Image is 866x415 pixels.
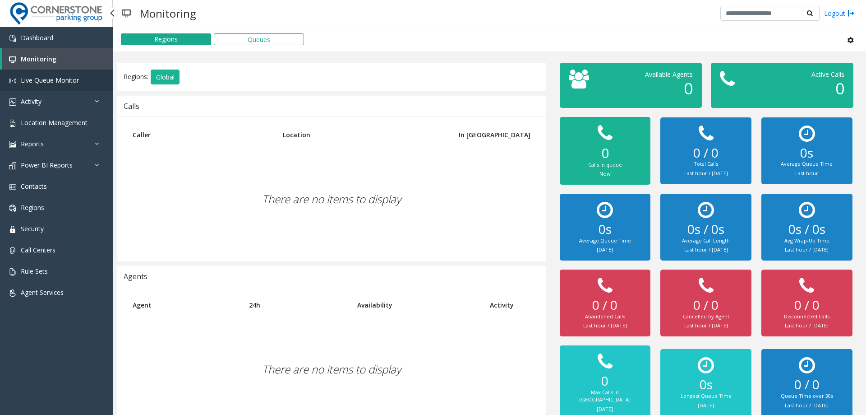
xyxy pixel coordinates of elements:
span: Rule Sets [21,267,48,275]
small: [DATE] [698,402,714,409]
img: pageIcon [122,2,131,24]
img: 'icon' [9,183,16,191]
small: Last hour / [DATE] [785,402,829,409]
h2: 0s / 0s [770,222,843,237]
span: Security [21,224,44,233]
h2: 0s / 0s [669,222,742,237]
img: 'icon' [9,247,16,254]
img: 'icon' [9,205,16,212]
a: Monitoring [2,48,113,70]
h2: 0s [669,377,742,392]
th: Agent [126,294,242,316]
h3: Monitoring [135,2,201,24]
img: 'icon' [9,120,16,127]
span: Call Centers [21,246,55,254]
h2: 0 / 0 [669,298,742,313]
small: Last hour / [DATE] [785,322,829,329]
th: 24h [242,294,351,316]
span: Active Calls [811,70,844,79]
h2: 0s [770,145,843,161]
div: Average Queue Time [569,237,641,245]
span: Regions: [124,72,148,80]
img: 'icon' [9,141,16,148]
img: 'icon' [9,35,16,42]
img: 'icon' [9,289,16,297]
div: Abandoned Calls [569,313,641,321]
span: Regions [21,203,44,212]
th: In [GEOGRAPHIC_DATA] [436,124,537,146]
h2: 0 [569,373,641,389]
div: Calls in queue [569,161,641,169]
div: Avg Wrap-Up Time [770,237,843,245]
div: There are no items to display [126,146,537,252]
h2: 0 [569,145,641,161]
div: Calls [124,100,139,112]
th: Location [276,124,436,146]
img: 'icon' [9,77,16,84]
img: 'icon' [9,162,16,169]
small: [DATE] [597,246,613,253]
span: Activity [21,97,41,106]
h2: 0 / 0 [770,298,843,313]
div: Longest Queue Time [669,392,742,400]
div: Max Calls in [GEOGRAPHIC_DATA] [569,389,641,404]
h2: 0 / 0 [770,377,843,392]
div: Disconnected Calls [770,313,843,321]
img: 'icon' [9,98,16,106]
span: Power BI Reports [21,161,73,169]
small: Last hour / [DATE] [684,246,728,253]
button: Queues [214,33,304,45]
span: Location Management [21,118,88,127]
th: Availability [350,294,483,316]
span: Available Agents [645,70,693,79]
small: Last hour [795,170,818,177]
span: Dashboard [21,33,53,42]
span: Live Queue Monitor [21,76,79,84]
small: Last hour / [DATE] [785,246,829,253]
h2: 0s [569,222,641,237]
span: Agent Services [21,288,64,297]
img: 'icon' [9,226,16,233]
img: 'icon' [9,268,16,275]
h2: 0 / 0 [669,145,742,161]
span: Contacts [21,182,47,191]
div: Average Call Length [669,237,742,245]
small: [DATE] [597,406,613,412]
div: Queue Time over 30s [770,392,843,400]
div: Average Queue Time [770,160,843,168]
small: Last hour / [DATE] [684,170,728,177]
th: Caller [126,124,276,146]
button: Global [151,70,180,85]
span: 0 [835,78,844,99]
div: Agents [124,270,147,282]
th: Activity [483,294,537,316]
span: Monitoring [21,55,56,63]
a: Logout [824,9,855,18]
img: 'icon' [9,56,16,63]
div: Cancelled by Agent [669,313,742,321]
small: Now [599,170,611,177]
img: logout [848,9,855,18]
button: Regions [121,33,211,45]
span: 0 [684,78,693,99]
span: Reports [21,140,44,148]
div: Total Calls [669,160,742,168]
small: Last hour / [DATE] [583,322,627,329]
h2: 0 / 0 [569,298,641,313]
small: Last hour / [DATE] [684,322,728,329]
